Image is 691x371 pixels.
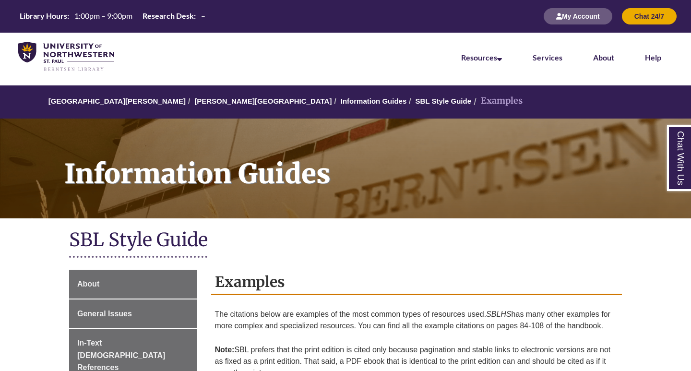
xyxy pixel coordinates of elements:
[341,97,407,105] a: Information Guides
[77,280,99,288] span: About
[544,8,612,24] button: My Account
[16,11,209,21] table: Hours Today
[471,94,523,108] li: Examples
[69,228,622,253] h1: SBL Style Guide
[416,97,471,105] a: SBL Style Guide
[215,305,619,335] p: The citations below are examples of the most common types of resources used. has many other examp...
[593,53,614,62] a: About
[215,346,235,354] strong: Note:
[74,11,132,20] span: 1:00pm – 9:00pm
[139,11,197,21] th: Research Desk:
[486,310,511,318] em: SBLHS
[622,8,677,24] button: Chat 24/7
[645,53,661,62] a: Help
[18,42,114,72] img: UNWSP Library Logo
[16,11,209,22] a: Hours Today
[48,97,186,105] a: [GEOGRAPHIC_DATA][PERSON_NAME]
[16,11,71,21] th: Library Hours:
[77,310,132,318] span: General Issues
[201,11,205,20] span: –
[461,53,502,62] a: Resources
[69,270,197,299] a: About
[54,119,691,206] h1: Information Guides
[211,270,622,295] h2: Examples
[194,97,332,105] a: [PERSON_NAME][GEOGRAPHIC_DATA]
[544,12,612,20] a: My Account
[533,53,562,62] a: Services
[622,12,677,20] a: Chat 24/7
[69,299,197,328] a: General Issues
